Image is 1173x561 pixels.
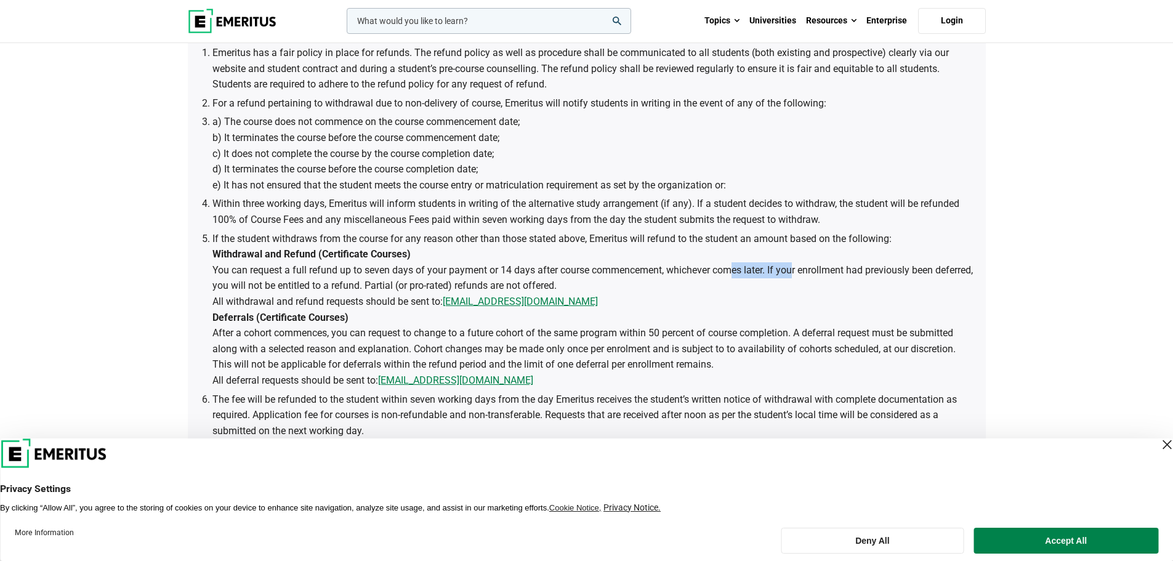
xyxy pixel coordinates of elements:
[212,163,478,175] span: d) It terminates the course before the course completion date;
[212,179,726,191] span: e) It has not ensured that the student meets the course entry or matriculation requirement as set...
[443,294,598,310] a: [EMAIL_ADDRESS][DOMAIN_NAME]
[212,231,973,389] li: If the student withdraws from the course for any reason other than those stated above, Emeritus w...
[347,8,631,34] input: woocommerce-product-search-field-0
[378,373,533,389] a: [EMAIL_ADDRESS][DOMAIN_NAME]
[212,196,973,227] li: Within three working days, Emeritus will inform students in writing of the alternative study arra...
[212,248,411,260] strong: Withdrawal and Refund (Certificate Courses)
[212,132,499,143] span: b) It terminates the course before the course commencement date;
[212,148,494,159] span: c) It does not complete the course by the course completion date;
[212,45,973,92] li: Emeritus has a fair policy in place for refunds. The refund policy as well as procedure shall be ...
[212,392,973,439] li: The fee will be refunded to the student within seven working days from the day Emeritus receives ...
[918,8,986,34] a: Login
[212,312,349,323] strong: Deferrals (Certificate Courses)
[212,95,973,111] li: For a refund pertaining to withdrawal due to non-delivery of course, Emeritus will notify student...
[212,116,520,127] span: a) The course does not commence on the course commencement date;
